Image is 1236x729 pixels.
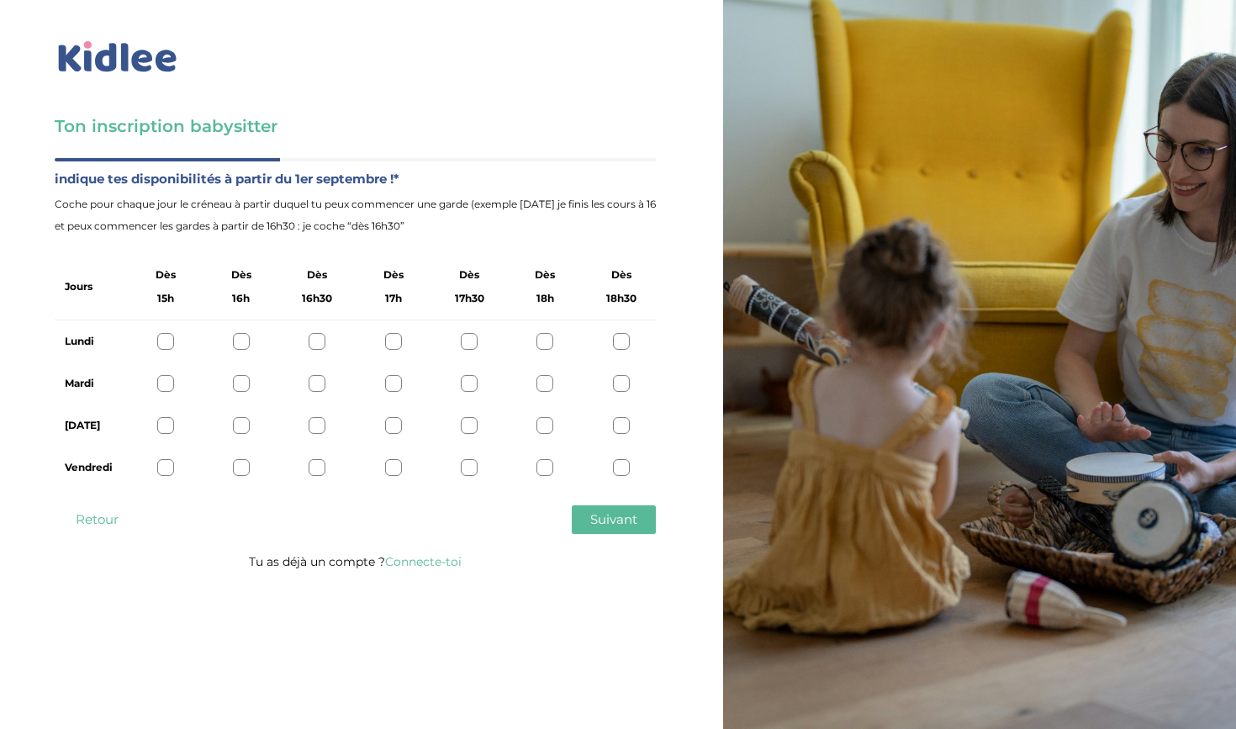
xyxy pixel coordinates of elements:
span: Suivant [590,511,637,527]
h3: Ton inscription babysitter [55,114,656,138]
span: 18h [536,288,554,309]
label: [DATE] [65,415,114,436]
span: 17h [385,288,402,309]
span: 16h30 [302,288,332,309]
span: Dès [459,264,479,286]
span: Dès [156,264,176,286]
a: Connecte-toi [385,554,462,569]
span: Coche pour chaque jour le créneau à partir duquel tu peux commencer une garde (exemple [DATE] je ... [55,193,656,237]
span: Dès [611,264,631,286]
p: Tu as déjà un compte ? [55,551,656,573]
span: Dès [535,264,555,286]
button: Suivant [572,505,656,534]
label: Jours [65,276,92,298]
span: 18h30 [606,288,636,309]
label: Vendredi [65,457,114,478]
span: Dès [231,264,251,286]
span: 17h30 [455,288,484,309]
span: Dès [383,264,404,286]
img: logo_kidlee_bleu [55,38,181,77]
span: 15h [157,288,174,309]
label: Mardi [65,372,114,394]
span: Dès [307,264,327,286]
label: indique tes disponibilités à partir du 1er septembre !* [55,168,656,190]
span: 16h [232,288,250,309]
button: Retour [55,505,139,534]
label: Lundi [65,330,114,352]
